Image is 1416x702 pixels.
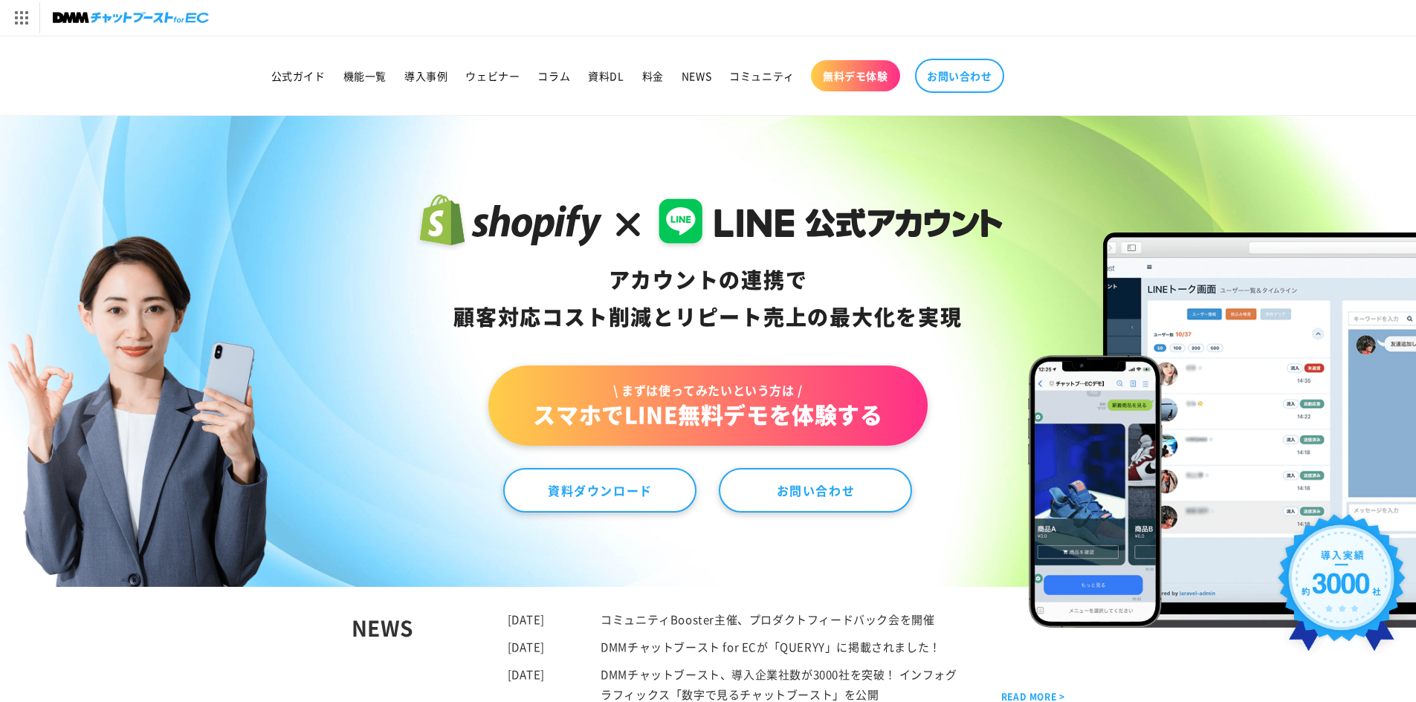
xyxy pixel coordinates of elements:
[343,69,387,82] span: 機能一覧
[537,69,570,82] span: コラム
[588,69,624,82] span: 資料DL
[395,60,456,91] a: 導入事例
[823,69,888,82] span: 無料デモ体験
[601,611,934,627] a: コミュニティBooster主催、プロダクトフィードバック会を開催
[927,69,992,82] span: お問い合わせ
[720,60,804,91] a: コミュニティ
[2,2,39,33] img: サービス
[682,69,711,82] span: NEWS
[53,7,209,28] img: チャットブーストforEC
[508,666,546,682] time: [DATE]
[811,60,900,91] a: 無料デモ体験
[334,60,395,91] a: 機能一覧
[719,468,912,513] a: お問い合わせ
[404,69,447,82] span: 導入事例
[508,611,546,627] time: [DATE]
[642,69,664,82] span: 料金
[271,69,326,82] span: 公式ガイド
[633,60,673,91] a: 料金
[915,59,1004,93] a: お問い合わせ
[508,639,546,654] time: [DATE]
[579,60,633,91] a: 資料DL
[533,382,882,398] span: \ まずは使ってみたいという方は /
[729,69,795,82] span: コミュニティ
[262,60,334,91] a: 公式ガイド
[528,60,579,91] a: コラム
[1271,507,1413,669] img: 導入実績約3000社
[673,60,720,91] a: NEWS
[456,60,528,91] a: ウェビナー
[601,639,941,654] a: DMMチャットブースト for ECが「QUERYY」に掲載されました！
[413,261,1003,336] div: アカウントの連携で 顧客対応コスト削減と リピート売上の 最大化を実現
[465,69,520,82] span: ウェビナー
[488,365,927,446] a: \ まずは使ってみたいという方は /スマホでLINE無料デモを体験する
[503,468,696,513] a: 資料ダウンロード
[601,666,957,702] a: DMMチャットブースト、導入企業社数が3000社を突破！ インフォグラフィックス「数字で見るチャットブースト」を公開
